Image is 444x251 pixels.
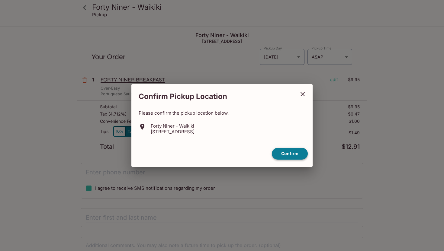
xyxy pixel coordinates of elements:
[139,110,305,116] p: Please confirm the pickup location below.
[151,129,195,135] p: [STREET_ADDRESS]
[295,87,310,102] button: close
[131,89,295,104] h2: Confirm Pickup Location
[151,123,195,129] p: Forty Niner - Waikiki
[272,148,308,160] button: confirm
